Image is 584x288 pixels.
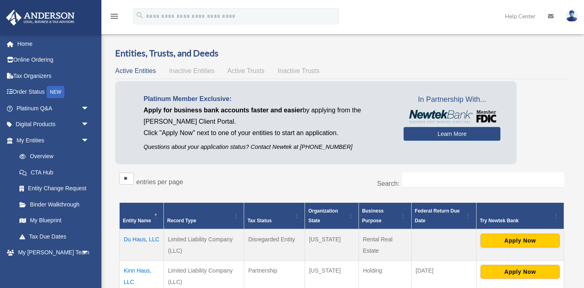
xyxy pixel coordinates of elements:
[144,127,391,139] p: Click "Apply Now" next to one of your entities to start an application.
[11,228,97,245] a: Tax Due Dates
[144,93,391,105] p: Platinum Member Exclusive:
[6,52,101,68] a: Online Ordering
[164,229,244,261] td: Limited Liability Company (LLC)
[6,68,101,84] a: Tax Organizers
[6,116,101,133] a: Digital Productsarrow_drop_down
[481,234,560,247] button: Apply Now
[6,100,101,116] a: Platinum Q&Aarrow_drop_down
[11,213,97,229] a: My Blueprint
[408,110,496,123] img: NewtekBankLogoSM.png
[167,218,196,224] span: Record Type
[404,127,500,141] a: Learn More
[244,229,305,261] td: Disregarded Entity
[11,196,97,213] a: Binder Walkthrough
[415,208,460,224] span: Federal Return Due Date
[404,93,500,106] span: In Partnership With...
[480,216,552,226] div: Try Newtek Bank
[244,202,305,229] th: Tax Status: Activate to sort
[81,245,97,261] span: arrow_drop_down
[120,229,164,261] td: Du Haus, LLC
[136,178,183,185] label: entries per page
[81,132,97,149] span: arrow_drop_down
[109,11,119,21] i: menu
[6,260,101,277] a: My Documentsarrow_drop_down
[164,202,244,229] th: Record Type: Activate to sort
[4,10,77,26] img: Anderson Advisors Platinum Portal
[81,260,97,277] span: arrow_drop_down
[115,47,568,60] h3: Entities, Trusts, and Deeds
[135,11,144,20] i: search
[6,36,101,52] a: Home
[377,180,399,187] label: Search:
[11,181,97,197] a: Entity Change Request
[228,67,265,74] span: Active Trusts
[305,229,359,261] td: [US_STATE]
[362,208,384,224] span: Business Purpose
[81,116,97,133] span: arrow_drop_down
[109,14,119,21] a: menu
[476,202,564,229] th: Try Newtek Bank : Activate to sort
[123,218,151,224] span: Entity Name
[308,208,338,224] span: Organization State
[6,132,97,148] a: My Entitiesarrow_drop_down
[144,105,391,127] p: by applying from the [PERSON_NAME] Client Portal.
[47,86,64,98] div: NEW
[120,202,164,229] th: Entity Name: Activate to invert sorting
[144,107,303,114] span: Apply for business bank accounts faster and easier
[566,10,578,22] img: User Pic
[169,67,215,74] span: Inactive Entities
[6,245,101,261] a: My [PERSON_NAME] Teamarrow_drop_down
[81,100,97,117] span: arrow_drop_down
[11,164,97,181] a: CTA Hub
[305,202,359,229] th: Organization State: Activate to sort
[411,202,476,229] th: Federal Return Due Date: Activate to sort
[6,84,101,101] a: Order StatusNEW
[144,142,391,152] p: Questions about your application status? Contact Newtek at [PHONE_NUMBER]
[115,67,156,74] span: Active Entities
[359,229,411,261] td: Rental Real Estate
[278,67,320,74] span: Inactive Trusts
[481,265,560,279] button: Apply Now
[359,202,411,229] th: Business Purpose: Activate to sort
[11,148,93,165] a: Overview
[247,218,272,224] span: Tax Status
